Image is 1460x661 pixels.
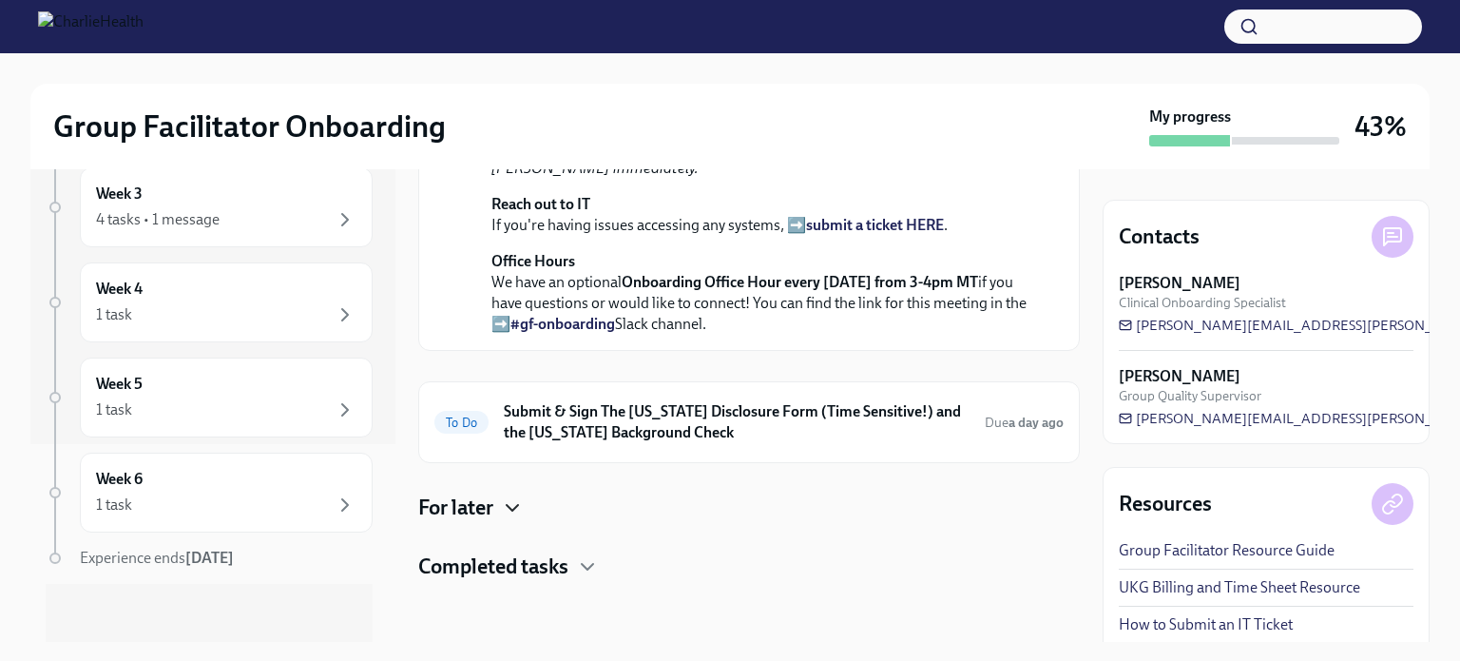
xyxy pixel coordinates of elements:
strong: Onboarding Office Hour every [DATE] from 3-4pm MT [622,273,978,291]
a: #gf-onboarding [510,315,615,333]
h6: Week 5 [96,374,143,395]
strong: [PERSON_NAME] [1119,273,1240,294]
span: August 13th, 2025 10:00 [985,414,1064,432]
div: 1 task [96,304,132,325]
a: Week 51 task [46,358,373,437]
strong: a day ago [1009,415,1064,431]
strong: [PERSON_NAME] [1119,366,1240,387]
div: 4 tasks • 1 message [96,209,220,230]
strong: Office Hours [491,252,575,270]
h6: Submit & Sign The [US_STATE] Disclosure Form (Time Sensitive!) and the [US_STATE] Background Check [504,401,970,443]
h4: Contacts [1119,223,1200,251]
div: 1 task [96,399,132,420]
h2: Group Facilitator Onboarding [53,107,446,146]
a: UKG Billing and Time Sheet Resource [1119,577,1360,598]
a: Week 41 task [46,262,373,342]
p: If you're having issues accessing any systems, ➡️ . [491,194,1033,236]
span: To Do [434,416,489,430]
span: Group Quality Supervisor [1119,387,1261,405]
h6: Week 6 [96,469,143,490]
a: How to Submit an IT Ticket [1119,614,1293,635]
a: Week 61 task [46,453,373,533]
a: Group Facilitator Resource Guide [1119,540,1335,561]
img: CharlieHealth [38,11,144,42]
strong: [DATE] [185,549,234,567]
a: submit a ticket HERE [806,216,944,234]
h4: Resources [1119,490,1212,518]
div: For later [418,494,1080,522]
div: Completed tasks [418,553,1080,581]
h6: Week 4 [96,279,143,300]
strong: Reach out to IT [491,195,590,213]
strong: My progress [1149,107,1231,127]
h4: Completed tasks [418,553,568,581]
div: 1 task [96,495,132,515]
span: Clinical Onboarding Specialist [1119,294,1286,312]
p: We have an optional if you have questions or would like to connect! You can find the link for thi... [491,251,1033,335]
a: To DoSubmit & Sign The [US_STATE] Disclosure Form (Time Sensitive!) and the [US_STATE] Background... [434,398,1064,447]
span: Experience ends [80,549,234,567]
a: Week 34 tasks • 1 message [46,167,373,247]
h4: For later [418,494,493,522]
h3: 43% [1354,109,1407,144]
span: Due [985,415,1064,431]
h6: Week 3 [96,184,143,204]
